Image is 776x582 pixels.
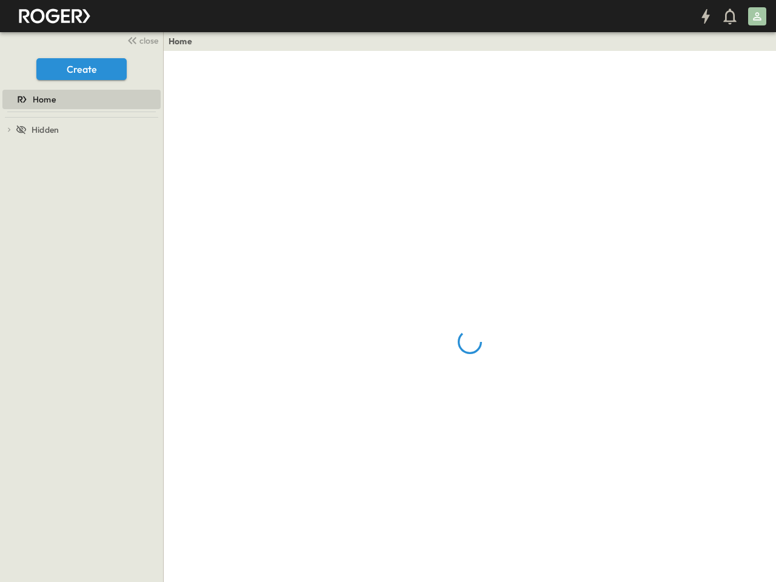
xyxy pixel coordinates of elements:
[139,35,158,47] span: close
[169,35,199,47] nav: breadcrumbs
[36,58,127,80] button: Create
[33,93,56,105] span: Home
[32,124,59,136] span: Hidden
[2,91,158,108] a: Home
[169,35,192,47] a: Home
[122,32,161,48] button: close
